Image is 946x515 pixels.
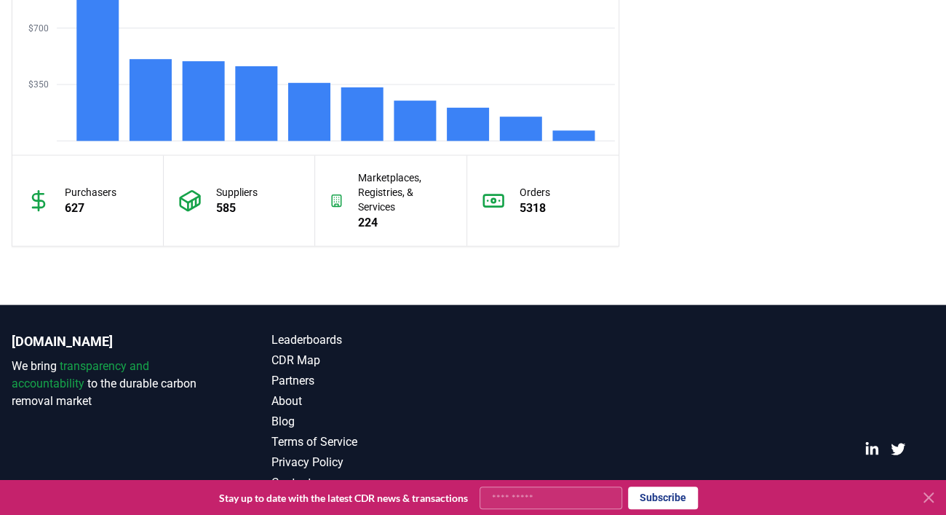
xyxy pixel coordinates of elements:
[216,185,258,200] p: Suppliers
[271,454,473,471] a: Privacy Policy
[864,442,879,457] a: LinkedIn
[216,200,258,217] p: 585
[520,200,550,217] p: 5318
[12,359,149,390] span: transparency and accountability
[358,170,451,214] p: Marketplaces, Registries, & Services
[271,413,473,431] a: Blog
[28,80,49,90] tspan: $350
[271,372,473,390] a: Partners
[271,433,473,451] a: Terms of Service
[891,442,905,457] a: Twitter
[271,352,473,369] a: CDR Map
[271,331,473,349] a: Leaderboards
[271,474,473,492] a: Contact
[65,185,116,200] p: Purchasers
[520,185,550,200] p: Orders
[65,200,116,217] p: 627
[12,358,213,410] p: We bring to the durable carbon removal market
[358,214,451,232] p: 224
[12,331,213,352] p: [DOMAIN_NAME]
[28,23,49,34] tspan: $700
[271,393,473,410] a: About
